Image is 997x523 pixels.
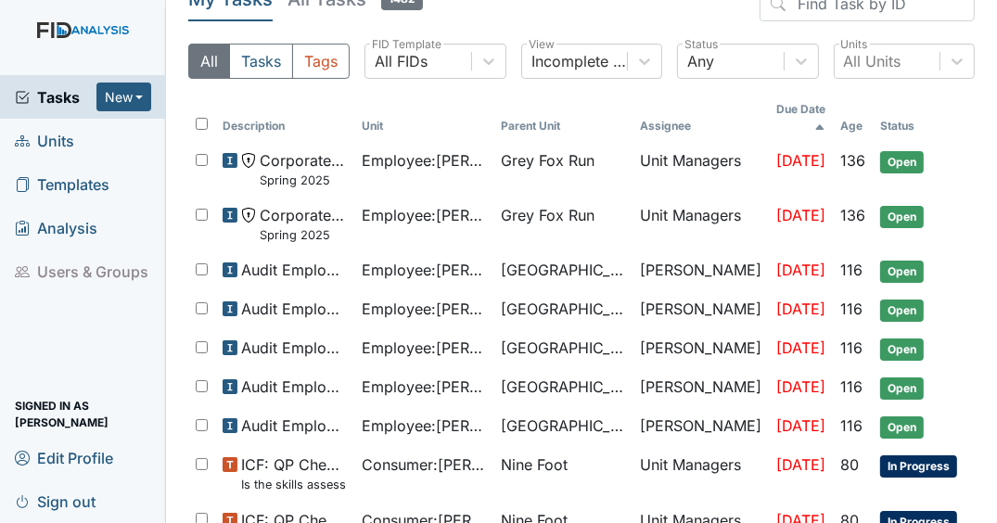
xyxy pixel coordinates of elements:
[880,455,957,478] span: In Progress
[501,415,625,437] span: [GEOGRAPHIC_DATA]
[260,204,347,244] span: Corporate Compliance Spring 2025
[241,376,347,398] span: Audit Employees
[362,453,486,476] span: Consumer : [PERSON_NAME]
[375,50,428,72] div: All FIDs
[687,50,714,72] div: Any
[840,261,863,279] span: 116
[880,151,924,173] span: Open
[840,151,865,170] span: 136
[493,94,633,142] th: Toggle SortBy
[633,368,769,407] td: [PERSON_NAME]
[241,453,347,493] span: ICF: QP Checklist Is the skills assessment current? (document the date in the comment section)
[260,226,347,244] small: Spring 2025
[633,446,769,501] td: Unit Managers
[501,204,594,226] span: Grey Fox Run
[776,151,825,170] span: [DATE]
[880,416,924,439] span: Open
[215,94,354,142] th: Toggle SortBy
[362,415,486,437] span: Employee : [PERSON_NAME]
[840,416,863,435] span: 116
[633,329,769,368] td: [PERSON_NAME]
[241,415,347,437] span: Audit Employees
[260,172,347,189] small: Spring 2025
[241,476,347,493] small: Is the skills assessment current? (document the date in the comment section)
[501,259,625,281] span: [GEOGRAPHIC_DATA]
[844,50,901,72] div: All Units
[362,337,486,359] span: Employee : [PERSON_NAME]
[880,206,924,228] span: Open
[362,376,486,398] span: Employee : [PERSON_NAME]
[241,259,347,281] span: Audit Employees
[840,377,863,396] span: 116
[260,149,347,189] span: Corporate Compliance Spring 2025
[840,338,863,357] span: 116
[840,455,859,474] span: 80
[501,453,568,476] span: Nine Foot
[501,337,625,359] span: [GEOGRAPHIC_DATA]
[362,149,486,172] span: Employee : [PERSON_NAME]
[354,94,493,142] th: Toggle SortBy
[229,44,293,79] button: Tasks
[196,118,208,130] input: Toggle All Rows Selected
[15,443,113,472] span: Edit Profile
[776,338,825,357] span: [DATE]
[880,377,924,400] span: Open
[362,204,486,226] span: Employee : [PERSON_NAME][GEOGRAPHIC_DATA]
[776,300,825,318] span: [DATE]
[633,290,769,329] td: [PERSON_NAME]
[501,149,594,172] span: Grey Fox Run
[531,50,629,72] div: Incomplete Tasks
[880,300,924,322] span: Open
[241,337,347,359] span: Audit Employees
[15,170,109,198] span: Templates
[362,259,486,281] span: Employee : [PERSON_NAME]
[188,44,350,79] div: Type filter
[776,206,825,224] span: [DATE]
[241,298,347,320] span: Audit Employees
[15,213,97,242] span: Analysis
[776,455,825,474] span: [DATE]
[633,251,769,290] td: [PERSON_NAME]
[840,300,863,318] span: 116
[633,197,769,251] td: Unit Managers
[633,142,769,197] td: Unit Managers
[292,44,350,79] button: Tags
[840,206,865,224] span: 136
[15,126,74,155] span: Units
[769,94,833,142] th: Toggle SortBy
[15,86,96,108] a: Tasks
[776,416,825,435] span: [DATE]
[15,487,96,516] span: Sign out
[880,261,924,283] span: Open
[776,261,825,279] span: [DATE]
[15,400,151,428] span: Signed in as [PERSON_NAME]
[501,298,625,320] span: [GEOGRAPHIC_DATA]
[776,377,825,396] span: [DATE]
[833,94,873,142] th: Toggle SortBy
[188,44,230,79] button: All
[633,94,769,142] th: Assignee
[501,376,625,398] span: [GEOGRAPHIC_DATA]
[880,338,924,361] span: Open
[633,407,769,446] td: [PERSON_NAME]
[96,83,152,111] button: New
[362,298,486,320] span: Employee : [PERSON_NAME]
